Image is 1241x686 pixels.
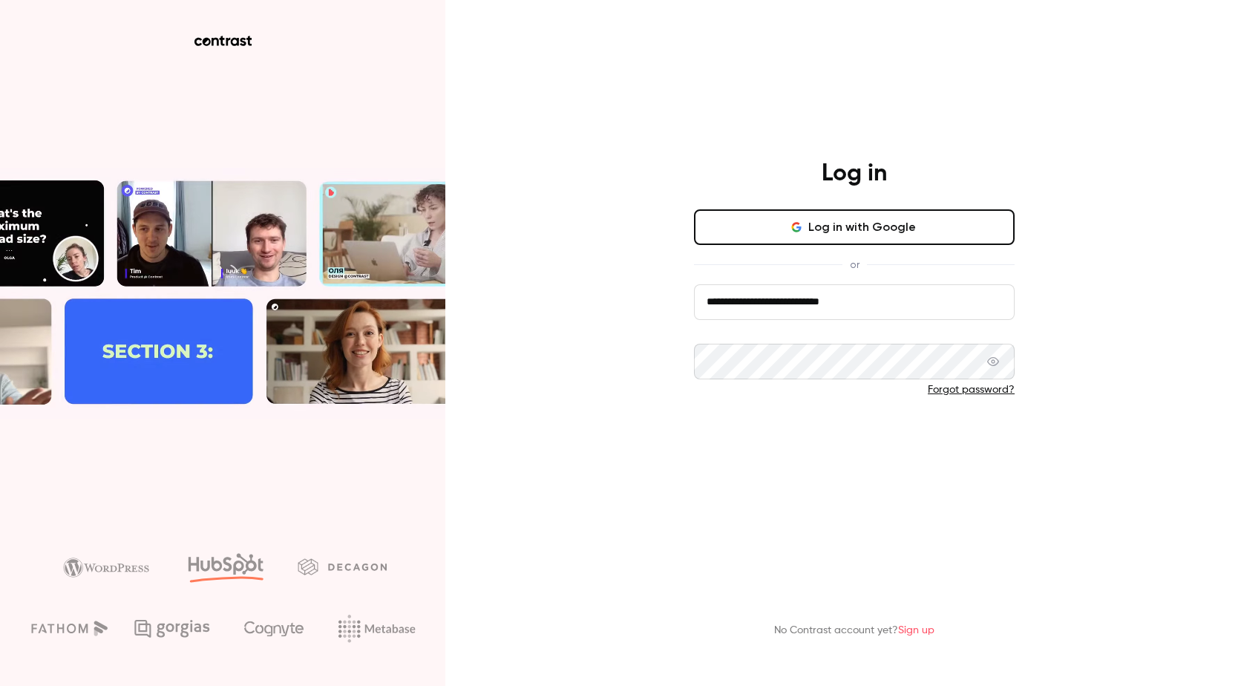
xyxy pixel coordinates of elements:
span: or [842,257,867,272]
button: Log in [694,421,1015,457]
img: decagon [298,558,387,575]
p: No Contrast account yet? [774,623,934,638]
a: Sign up [898,625,934,636]
h4: Log in [822,159,887,189]
a: Forgot password? [928,385,1015,395]
button: Log in with Google [694,209,1015,245]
